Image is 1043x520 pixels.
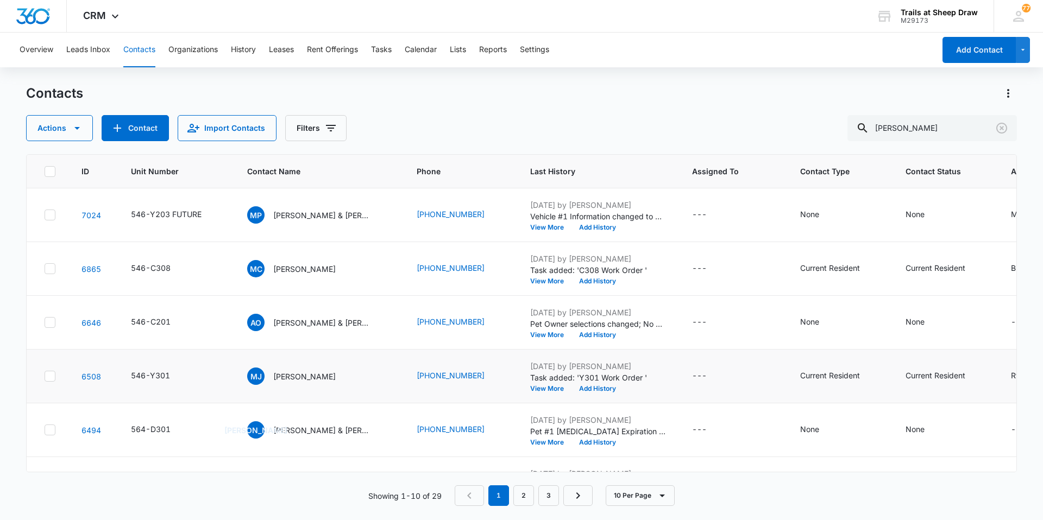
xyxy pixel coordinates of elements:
div: Assigned To - - Select to Edit Field [692,316,726,329]
div: None [800,316,819,327]
div: Merino [1011,208,1035,220]
div: Contact Name - Maria Cecilia Garcia - Select to Edit Field [247,260,355,277]
div: Contact Status - None - Select to Edit Field [906,316,944,329]
div: 546-Y301 [131,370,170,381]
button: Contacts [123,33,155,67]
div: None [800,208,819,220]
span: AO [247,314,265,331]
div: 564-D301 [131,423,171,435]
div: None [906,316,925,327]
div: Contact Status - Current Resident - Select to Edit Field [906,262,985,275]
button: Tasks [371,33,392,67]
div: account id [901,17,978,24]
a: [PHONE_NUMBER] [417,316,485,327]
em: 1 [488,485,509,506]
span: Unit Number [131,166,221,177]
p: [PERSON_NAME] & [PERSON_NAME] [273,210,371,221]
div: Contact Status - None - Select to Edit Field [906,423,944,436]
a: Navigate to contact details page for Maria Cecilia Garcia [81,264,101,274]
div: 546-Y203 FUTURE [131,208,202,220]
div: Contact Type - Current Resident - Select to Edit Field [800,262,879,275]
button: History [231,33,256,67]
div: Assigned To - - Select to Edit Field [692,208,726,221]
p: [PERSON_NAME] [273,263,336,275]
div: Bighorn [1011,262,1038,274]
p: Task added: 'C308 Work Order ' [530,264,666,276]
a: [PHONE_NUMBER] [417,370,485,381]
div: Phone - (970) 539-6759 - Select to Edit Field [417,370,504,383]
div: Assigned To - - Select to Edit Field [692,370,726,383]
button: Rent Offerings [307,33,358,67]
div: Current Resident [906,370,965,381]
button: Overview [20,33,53,67]
a: Navigate to contact details page for Aliyah Olivas & Maria Araceli Hernandez Morales [81,318,101,327]
span: ID [81,166,89,177]
div: Current Resident [800,262,860,274]
span: Contact Type [800,166,864,177]
div: Contact Type - None - Select to Edit Field [800,208,839,221]
p: [PERSON_NAME] [273,371,336,382]
button: View More [530,278,571,284]
p: [DATE] by [PERSON_NAME] [530,253,666,264]
div: 546-C308 [131,262,171,274]
div: notifications count [1022,4,1031,12]
button: Add History [571,278,624,284]
button: View More [530,439,571,446]
div: Phone - (970) 616-1160 - Select to Edit Field [417,262,504,275]
div: Current Resident [906,262,965,274]
span: MJ [247,367,265,385]
span: Phone [417,166,488,177]
p: [PERSON_NAME] & [PERSON_NAME] [PERSON_NAME] [273,317,371,328]
div: Contact Type - Current Resident - Select to Edit Field [800,370,879,383]
span: Contact Name [247,166,375,177]
div: Contact Status - None - Select to Edit Field [906,208,944,221]
div: --- [692,208,707,221]
button: View More [530,385,571,392]
button: Leases [269,33,294,67]
span: Contact Status [906,166,969,177]
span: Assigned To [692,166,758,177]
button: Actions [1000,85,1017,102]
p: Pet Owner selections changed; No was added. [530,318,666,329]
div: --- [692,316,707,329]
a: Navigate to contact details page for Jorge Alonso Enriquez & Maria Enriquez [81,426,101,435]
button: Filters [285,115,347,141]
div: Unit Number - 564-D301 - Select to Edit Field [131,423,190,436]
button: Leads Inbox [66,33,110,67]
button: Calendar [405,33,437,67]
div: Assigned To - - Select to Edit Field [692,423,726,436]
div: None [800,423,819,435]
p: [DATE] by [PERSON_NAME] [530,199,666,211]
span: CRM [83,10,106,21]
div: Ryeland [1011,370,1040,381]
a: Navigate to contact details page for Mariah Pineiro-Bigboy & Damon Defoe [81,211,101,220]
p: Showing 1-10 of 29 [368,490,442,502]
div: Unit Number - 546-Y301 - Select to Edit Field [131,370,190,383]
span: 77 [1022,4,1031,12]
a: [PHONE_NUMBER] [417,208,485,220]
p: Pet #1 [MEDICAL_DATA] Expiration changed to [DATE]. [530,426,666,437]
div: 546-C201 [131,316,171,327]
button: Add History [571,385,624,392]
p: [DATE] by [PERSON_NAME] [530,360,666,372]
a: [PHONE_NUMBER] [417,423,485,435]
button: Settings [520,33,549,67]
div: Contact Name - Aliyah Olivas & Maria Araceli Hernandez Morales - Select to Edit Field [247,314,391,331]
div: Unit Number - 546-C201 - Select to Edit Field [131,316,190,329]
a: Next Page [563,485,593,506]
div: --- [692,370,707,383]
button: Add History [571,439,624,446]
div: Contact Status - Current Resident - Select to Edit Field [906,370,985,383]
div: Contact Type - None - Select to Edit Field [800,423,839,436]
button: View More [530,224,571,231]
button: Reports [479,33,507,67]
div: --- [692,423,707,436]
button: Add Contact [943,37,1016,63]
a: Page 2 [513,485,534,506]
a: [PHONE_NUMBER] [417,262,485,274]
button: Actions [26,115,93,141]
button: Organizations [168,33,218,67]
button: Add History [571,332,624,338]
div: account name [901,8,978,17]
p: Vehicle #1 Information changed to Subaru XV Crosstrek Blue DFG-P89. [530,211,666,222]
